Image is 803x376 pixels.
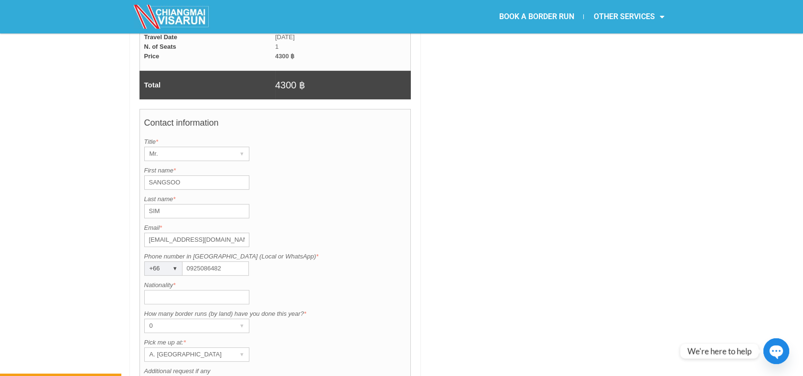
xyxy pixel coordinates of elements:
[236,147,249,161] div: ▾
[144,137,407,147] label: Title
[584,6,674,28] a: OTHER SERVICES
[145,348,231,361] div: A. [GEOGRAPHIC_DATA]
[489,6,583,28] a: BOOK A BORDER RUN
[144,338,407,347] label: Pick me up at:
[144,166,407,175] label: First name
[139,71,275,99] td: Total
[144,309,407,319] label: How many border runs (by land) have you done this year?
[275,42,411,52] td: 1
[144,252,407,261] label: Phone number in [GEOGRAPHIC_DATA] (Local or WhatsApp)
[145,147,231,161] div: Mr.
[139,42,275,52] td: N. of Seats
[139,32,275,42] td: Travel Date
[236,319,249,333] div: ▾
[144,113,407,137] h4: Contact information
[275,32,411,42] td: [DATE]
[139,52,275,61] td: Price
[145,262,164,275] div: +66
[275,71,411,99] td: 4300 ฿
[144,366,407,376] label: Additional request if any
[144,280,407,290] label: Nationality
[401,6,674,28] nav: Menu
[144,223,407,233] label: Email
[145,319,231,333] div: 0
[275,52,411,61] td: 4300 ฿
[144,194,407,204] label: Last name
[236,348,249,361] div: ▾
[169,262,182,275] div: ▾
